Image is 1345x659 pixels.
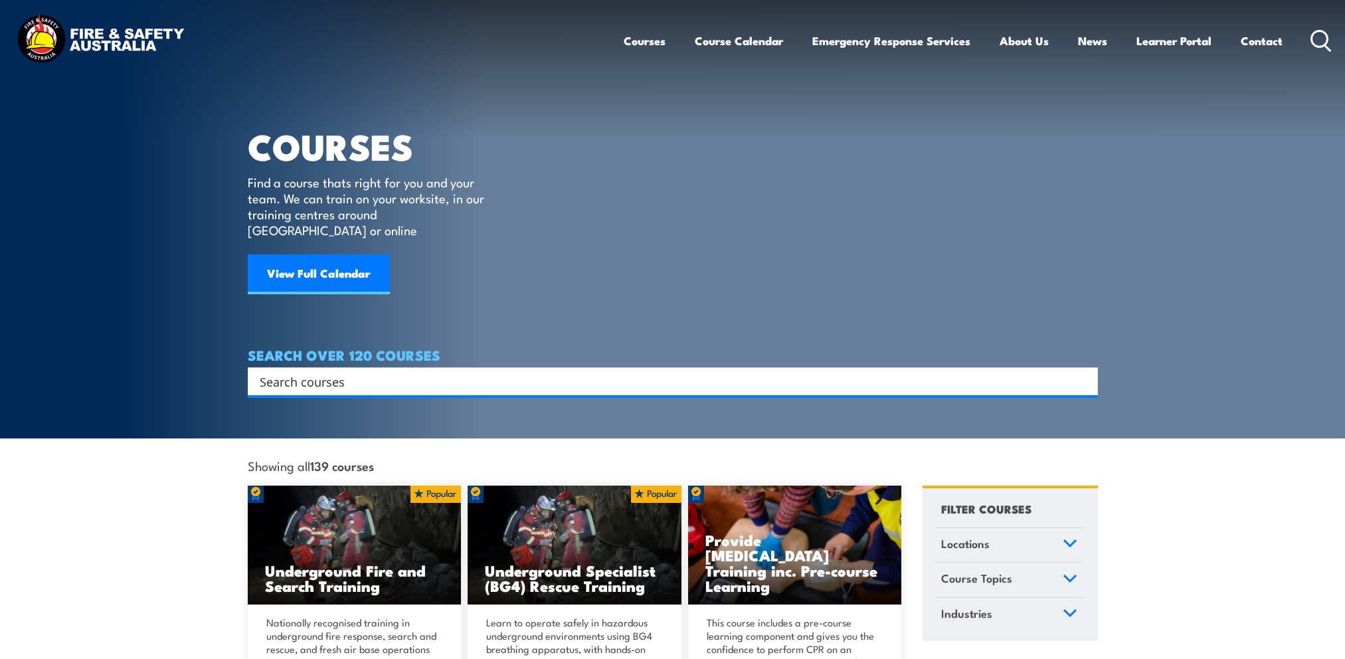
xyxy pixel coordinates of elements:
[705,532,885,593] h3: Provide [MEDICAL_DATA] Training inc. Pre-course Learning
[941,605,992,622] span: Industries
[485,563,664,593] h3: Underground Specialist (BG4) Rescue Training
[265,563,444,593] h3: Underground Fire and Search Training
[935,598,1083,632] a: Industries
[262,372,1071,391] form: Search form
[248,486,462,605] img: Underground mine rescue
[1241,23,1283,58] a: Contact
[688,486,902,605] a: Provide [MEDICAL_DATA] Training inc. Pre-course Learning
[1136,23,1211,58] a: Learner Portal
[248,254,390,294] a: View Full Calendar
[935,528,1083,563] a: Locations
[941,535,990,553] span: Locations
[260,371,1069,391] input: Search input
[935,563,1083,597] a: Course Topics
[941,569,1012,587] span: Course Topics
[248,486,462,605] a: Underground Fire and Search Training
[688,486,902,605] img: Low Voltage Rescue and Provide CPR
[812,23,970,58] a: Emergency Response Services
[624,23,666,58] a: Courses
[695,23,783,58] a: Course Calendar
[941,500,1031,518] h4: FILTER COURSES
[1075,372,1093,391] button: Search magnifier button
[1000,23,1049,58] a: About Us
[310,456,374,474] strong: 139 courses
[248,130,503,161] h1: COURSES
[468,486,681,605] a: Underground Specialist (BG4) Rescue Training
[248,347,1098,362] h4: SEARCH OVER 120 COURSES
[1078,23,1107,58] a: News
[248,458,374,472] span: Showing all
[248,174,490,238] p: Find a course thats right for you and your team. We can train on your worksite, in our training c...
[468,486,681,605] img: Underground mine rescue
